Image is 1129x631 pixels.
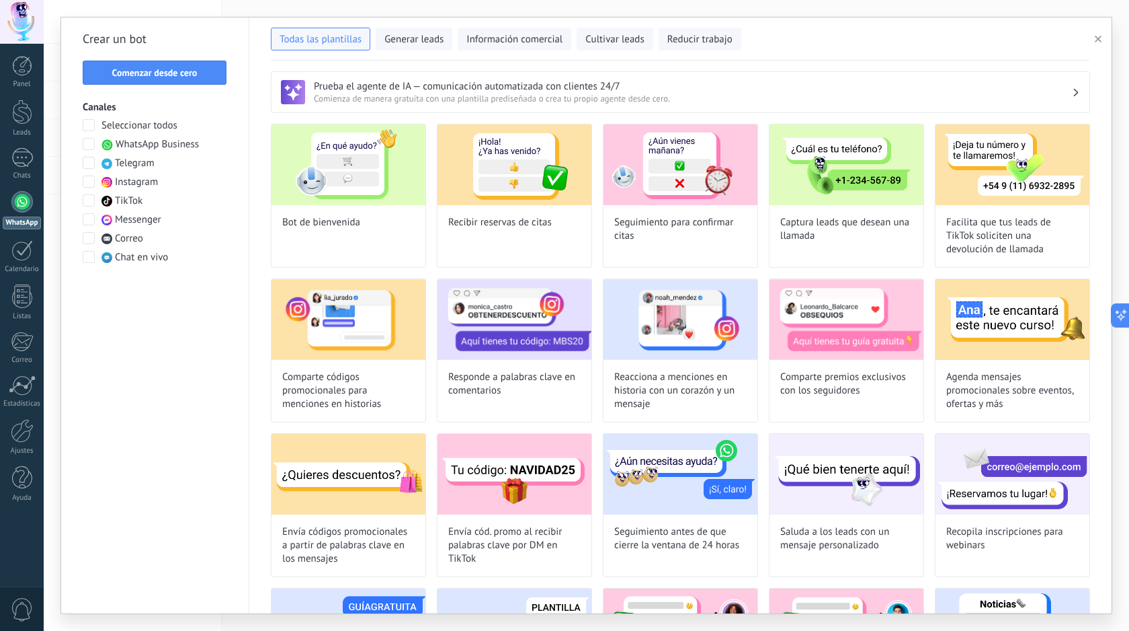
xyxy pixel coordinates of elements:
h3: Prueba el agente de IA — comunicación automatizada con clientes 24/7 [314,80,1072,93]
button: Comenzar desde cero [83,61,226,85]
img: Captura leads que desean una llamada [769,124,923,205]
button: Generar leads [376,28,452,50]
img: Saluda a los leads con un mensaje personalizado [769,434,923,515]
span: Envía cód. promo al recibir palabras clave por DM en TikTok [448,525,581,566]
span: Recopila inscripciones para webinars [946,525,1079,552]
img: Agenda mensajes promocionales sobre eventos, ofertas y más [935,279,1089,360]
button: Cultivar leads [577,28,653,50]
span: TikTok [115,194,142,208]
span: Agenda mensajes promocionales sobre eventos, ofertas y más [946,371,1079,411]
span: Seleccionar todos [101,119,177,133]
span: Seguimiento para confirmar citas [614,216,747,243]
span: WhatsApp Business [116,138,199,151]
img: Recopila inscripciones para webinars [935,434,1089,515]
div: Chats [3,172,42,180]
img: Responde a palabras clave en comentarios [437,279,591,360]
span: Saluda a los leads con un mensaje personalizado [780,525,913,552]
h3: Canales [83,101,227,114]
img: Facilita que tus leads de TikTok soliciten una devolución de llamada [935,124,1089,205]
img: Reacciona a menciones en historia con un corazón y un mensaje [603,279,757,360]
div: Listas [3,312,42,321]
span: Reacciona a menciones en historia con un corazón y un mensaje [614,371,747,411]
button: Todas las plantillas [271,28,370,50]
span: Seguimiento antes de que cierre la ventana de 24 horas [614,525,747,552]
img: Seguimiento para confirmar citas [603,124,757,205]
div: Estadísticas [3,400,42,408]
span: Recibir reservas de citas [448,216,552,229]
img: Envía cód. promo al recibir palabras clave por DM en TikTok [437,434,591,515]
span: Cultivar leads [585,33,644,46]
span: Comienza de manera gratuita con una plantilla prediseñada o crea tu propio agente desde cero. [314,93,1072,104]
img: Comparte premios exclusivos con los seguidores [769,279,923,360]
span: Responde a palabras clave en comentarios [448,371,581,398]
div: Leads [3,128,42,137]
span: Reducir trabajo [667,33,733,46]
div: Panel [3,80,42,89]
span: Bot de bienvenida [282,216,360,229]
img: Envía códigos promocionales a partir de palabras clave en los mensajes [271,434,425,515]
span: Todas las plantillas [280,33,362,46]
h2: Crear un bot [83,28,227,50]
div: Ayuda [3,494,42,503]
span: Envía códigos promocionales a partir de palabras clave en los mensajes [282,525,415,566]
img: Comparte códigos promocionales para menciones en historias [271,279,425,360]
span: Telegram [115,157,155,170]
span: Captura leads que desean una llamada [780,216,913,243]
img: Bot de bienvenida [271,124,425,205]
span: Comparte códigos promocionales para menciones en historias [282,371,415,411]
div: Ajustes [3,447,42,455]
span: Messenger [115,213,161,227]
div: WhatsApp [3,217,41,229]
button: Reducir trabajo [659,28,741,50]
span: Facilita que tus leads de TikTok soliciten una devolución de llamada [946,216,1079,256]
span: Comenzar desde cero [112,68,198,77]
img: Recibir reservas de citas [437,124,591,205]
span: Chat en vivo [115,251,168,264]
div: Correo [3,356,42,365]
span: Generar leads [384,33,444,46]
span: Comparte premios exclusivos con los seguidores [780,371,913,398]
span: Correo [115,232,143,246]
div: Calendario [3,265,42,274]
img: Seguimiento antes de que cierre la ventana de 24 horas [603,434,757,515]
button: Información comercial [458,28,571,50]
span: Información comercial [466,33,562,46]
span: Instagram [115,176,158,189]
